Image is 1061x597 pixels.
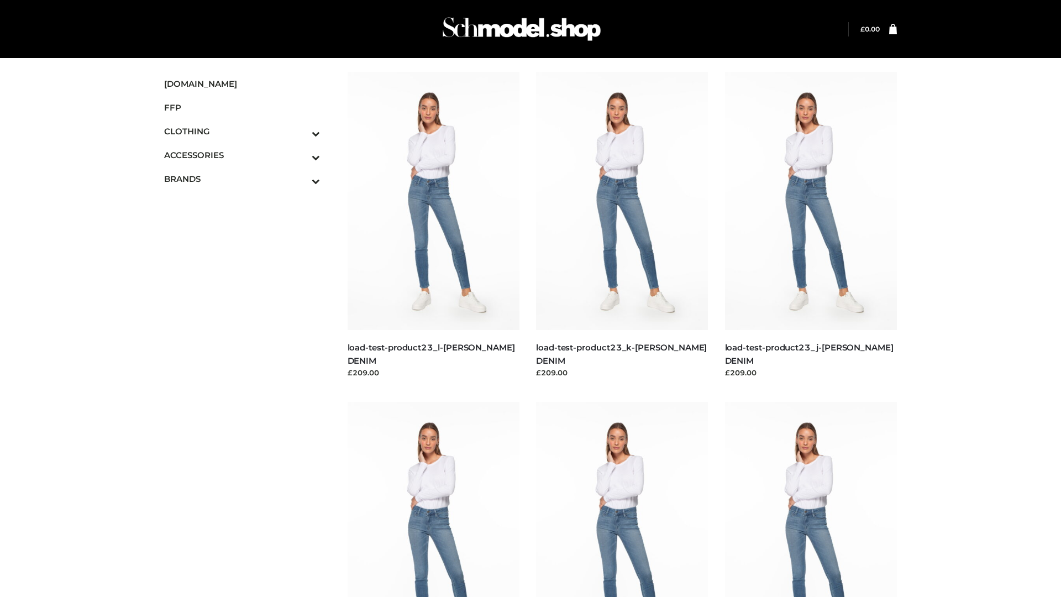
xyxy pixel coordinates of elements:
bdi: 0.00 [860,25,880,33]
a: FFP [164,96,320,119]
img: Schmodel Admin 964 [439,7,605,51]
span: £ [860,25,865,33]
span: ACCESSORIES [164,149,320,161]
button: Toggle Submenu [281,119,320,143]
a: ACCESSORIESToggle Submenu [164,143,320,167]
a: load-test-product23_j-[PERSON_NAME] DENIM [725,342,894,365]
div: £209.00 [536,367,708,378]
span: CLOTHING [164,125,320,138]
a: £0.00 [860,25,880,33]
button: Toggle Submenu [281,143,320,167]
span: BRANDS [164,172,320,185]
a: BRANDSToggle Submenu [164,167,320,191]
span: FFP [164,101,320,114]
a: load-test-product23_k-[PERSON_NAME] DENIM [536,342,707,365]
div: £209.00 [348,367,520,378]
div: £209.00 [725,367,897,378]
a: CLOTHINGToggle Submenu [164,119,320,143]
a: load-test-product23_l-[PERSON_NAME] DENIM [348,342,515,365]
span: [DOMAIN_NAME] [164,77,320,90]
button: Toggle Submenu [281,167,320,191]
a: [DOMAIN_NAME] [164,72,320,96]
